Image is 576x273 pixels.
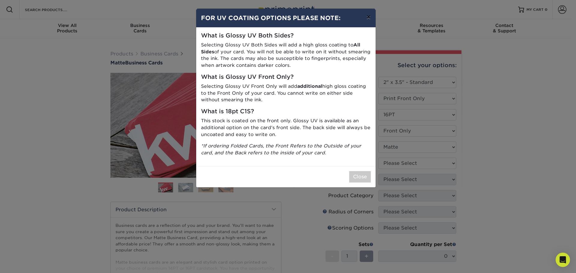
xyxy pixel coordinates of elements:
[297,83,322,89] strong: additional
[201,13,371,22] h4: FOR UV COATING OPTIONS PLEASE NOTE:
[201,32,371,39] h5: What is Glossy UV Both Sides?
[201,117,371,138] p: This stock is coated on the front only. Glossy UV is available as an additional option on the car...
[556,253,570,267] div: Open Intercom Messenger
[201,74,371,81] h5: What is Glossy UV Front Only?
[201,83,371,103] p: Selecting Glossy UV Front Only will add high gloss coating to the Front Only of your card. You ca...
[349,171,371,182] button: Close
[361,9,375,25] button: ×
[201,42,360,55] strong: All Sides
[201,143,361,156] i: *If ordering Folded Cards, the Front Refers to the Outside of your card, and the Back refers to t...
[201,108,371,115] h5: What is 18pt C1S?
[201,42,371,69] p: Selecting Glossy UV Both Sides will add a high gloss coating to of your card. You will not be abl...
